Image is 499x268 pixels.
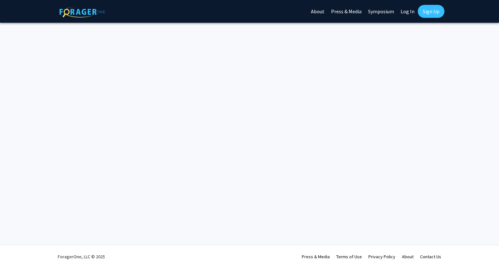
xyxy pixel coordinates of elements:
[58,245,105,268] div: ForagerOne, LLC © 2025
[402,254,414,260] a: About
[302,254,330,260] a: Press & Media
[368,254,395,260] a: Privacy Policy
[59,6,105,18] img: ForagerOne Logo
[418,5,444,18] a: Sign Up
[336,254,362,260] a: Terms of Use
[420,254,441,260] a: Contact Us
